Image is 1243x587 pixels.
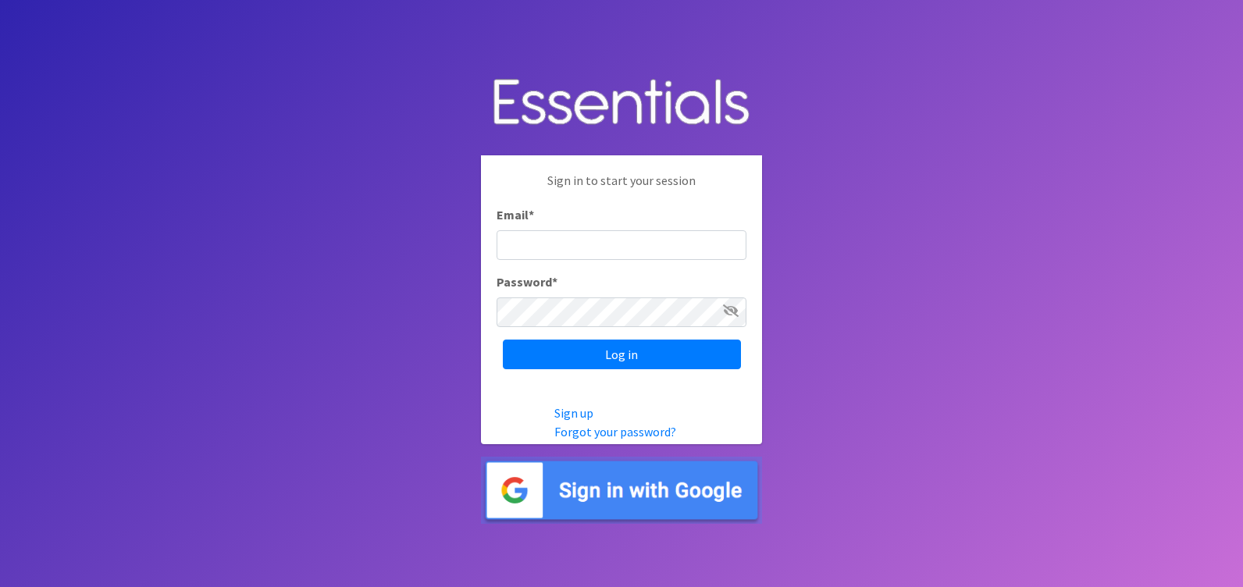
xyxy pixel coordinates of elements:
label: Email [497,205,534,224]
abbr: required [529,207,534,222]
label: Password [497,272,557,291]
img: Sign in with Google [481,457,762,525]
img: Human Essentials [481,63,762,144]
input: Log in [503,340,741,369]
p: Sign in to start your session [497,171,746,205]
abbr: required [552,274,557,290]
a: Forgot your password? [554,424,676,439]
a: Sign up [554,405,593,421]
